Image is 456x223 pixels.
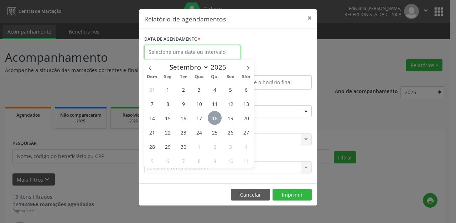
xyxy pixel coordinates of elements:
span: Setembro 8, 2025 [161,97,175,111]
span: Setembro 21, 2025 [145,125,159,139]
span: Setembro 25, 2025 [208,125,222,139]
input: Year [209,62,232,72]
span: Outubro 8, 2025 [192,154,206,168]
button: Cancelar [231,189,270,201]
span: Setembro 2, 2025 [176,82,190,96]
span: Outubro 5, 2025 [145,154,159,168]
input: Selecione o horário final [230,75,312,90]
span: Outubro 1, 2025 [192,140,206,153]
span: Setembro 27, 2025 [239,125,253,139]
span: Setembro 6, 2025 [239,82,253,96]
span: Outubro 10, 2025 [223,154,237,168]
span: Seg [160,75,176,79]
span: Setembro 17, 2025 [192,111,206,125]
span: Setembro 15, 2025 [161,111,175,125]
span: Ter [176,75,191,79]
button: Close [302,9,317,27]
span: Outubro 9, 2025 [208,154,222,168]
span: Outubro 4, 2025 [239,140,253,153]
span: Setembro 29, 2025 [161,140,175,153]
span: Setembro 23, 2025 [176,125,190,139]
span: Setembro 13, 2025 [239,97,253,111]
span: Setembro 5, 2025 [223,82,237,96]
span: Sáb [238,75,254,79]
span: Setembro 14, 2025 [145,111,159,125]
span: Qui [207,75,223,79]
span: Setembro 3, 2025 [192,82,206,96]
span: Agosto 31, 2025 [145,82,159,96]
h5: Relatório de agendamentos [144,14,226,24]
span: Dom [144,75,160,79]
span: Outubro 7, 2025 [176,154,190,168]
select: Month [166,62,209,72]
span: Setembro 19, 2025 [223,111,237,125]
span: Setembro 10, 2025 [192,97,206,111]
span: Setembro 7, 2025 [145,97,159,111]
span: Outubro 2, 2025 [208,140,222,153]
span: Setembro 1, 2025 [161,82,175,96]
span: Setembro 30, 2025 [176,140,190,153]
span: Setembro 28, 2025 [145,140,159,153]
span: Setembro 12, 2025 [223,97,237,111]
span: Setembro 24, 2025 [192,125,206,139]
span: Setembro 11, 2025 [208,97,222,111]
button: Imprimir [273,189,312,201]
span: Setembro 18, 2025 [208,111,222,125]
span: Setembro 22, 2025 [161,125,175,139]
label: ATÉ [230,64,312,75]
span: Sex [223,75,238,79]
span: Setembro 4, 2025 [208,82,222,96]
span: Outubro 3, 2025 [223,140,237,153]
span: Outubro 6, 2025 [161,154,175,168]
input: Selecione uma data ou intervalo [144,45,240,59]
span: Setembro 9, 2025 [176,97,190,111]
span: Setembro 20, 2025 [239,111,253,125]
label: DATA DE AGENDAMENTO [144,34,200,45]
span: Qua [191,75,207,79]
span: Outubro 11, 2025 [239,154,253,168]
span: Setembro 16, 2025 [176,111,190,125]
span: Setembro 26, 2025 [223,125,237,139]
